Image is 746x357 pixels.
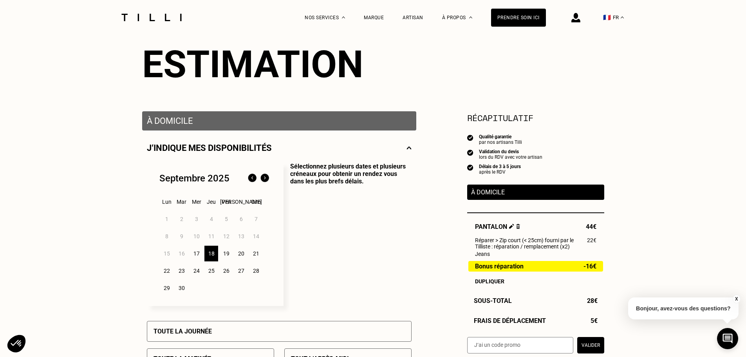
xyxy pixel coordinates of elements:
div: 25 [204,263,218,279]
div: après le RDV [479,169,521,175]
div: Septembre 2025 [159,173,229,184]
p: Sélectionnez plusieurs dates et plusieurs créneaux pour obtenir un rendez vous dans les plus bref... [284,163,412,306]
p: Toute la journée [154,328,212,335]
a: Artisan [403,15,423,20]
span: 28€ [587,297,598,304]
img: Menu déroulant [342,16,345,18]
div: Estimation [142,42,604,86]
img: Menu déroulant à propos [469,16,472,18]
div: lors du RDV avec votre artisan [479,154,542,160]
div: Validation du devis [479,149,542,154]
img: icon list info [467,149,473,156]
p: J‘indique mes disponibilités [147,143,272,153]
img: Supprimer [516,224,520,229]
div: 20 [234,246,248,261]
img: svg+xml;base64,PHN2ZyBmaWxsPSJub25lIiBoZWlnaHQ9IjE0IiB2aWV3Qm94PSIwIDAgMjggMTQiIHdpZHRoPSIyOCIgeG... [406,143,412,153]
span: Réparer > Zip court (< 25cm) fourni par le Tilliste : réparation / remplacement (x2) [475,237,587,250]
span: Jeans [475,251,490,257]
span: 5€ [591,317,598,324]
div: par nos artisans Tilli [479,140,522,145]
div: 23 [175,263,188,279]
div: 18 [204,246,218,261]
a: Marque [364,15,384,20]
div: 29 [160,280,173,296]
div: Dupliquer [475,278,596,285]
span: Pantalon [475,223,520,230]
div: 24 [190,263,203,279]
img: menu déroulant [621,16,624,18]
span: Bonus réparation [475,263,524,270]
div: 26 [219,263,233,279]
div: 21 [249,246,263,261]
div: Délais de 3 à 5 jours [479,164,521,169]
span: 44€ [586,223,596,230]
div: 19 [219,246,233,261]
p: À domicile [471,188,600,196]
div: Frais de déplacement [467,317,604,324]
img: Mois suivant [258,172,271,185]
div: 30 [175,280,188,296]
div: 28 [249,263,263,279]
div: 22 [160,263,173,279]
section: Récapitulatif [467,111,604,124]
div: Qualité garantie [479,134,522,140]
span: 🇫🇷 [603,14,611,21]
img: Mois précédent [246,172,258,185]
div: Sous-Total [467,297,604,304]
img: Logo du service de couturière Tilli [119,14,184,21]
div: 27 [234,263,248,279]
a: Prendre soin ici [491,9,546,27]
span: 22€ [587,237,596,243]
button: Valider [577,337,604,353]
img: icon list info [467,134,473,141]
input: J‘ai un code promo [467,337,573,353]
img: icône connexion [571,13,580,22]
button: X [732,295,740,303]
p: À domicile [147,116,412,126]
div: 17 [190,246,203,261]
img: Éditer [509,224,514,229]
p: Bonjour, avez-vous des questions? [628,297,739,319]
span: -16€ [583,263,596,270]
img: icon list info [467,164,473,171]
